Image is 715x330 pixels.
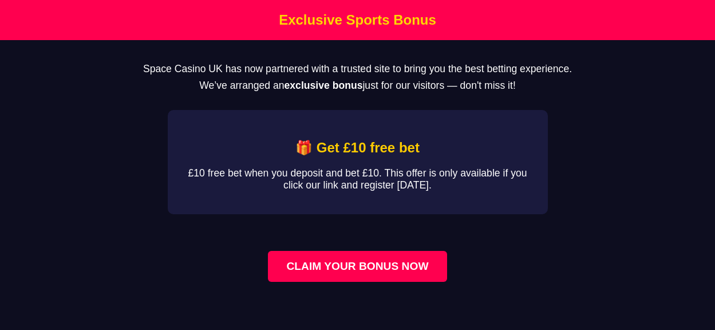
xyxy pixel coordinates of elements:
strong: exclusive bonus [285,80,363,91]
h1: Exclusive Sports Bonus [3,12,712,28]
div: Affiliate Bonus [168,110,548,214]
h2: 🎁 Get £10 free bet [186,140,530,156]
p: £10 free bet when you deposit and bet £10. This offer is only available if you click our link and... [186,167,530,191]
p: Space Casino UK has now partnered with a trusted site to bring you the best betting experience. [18,63,697,75]
a: Claim your bonus now [268,251,447,282]
p: We’ve arranged an just for our visitors — don't miss it! [18,80,697,92]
